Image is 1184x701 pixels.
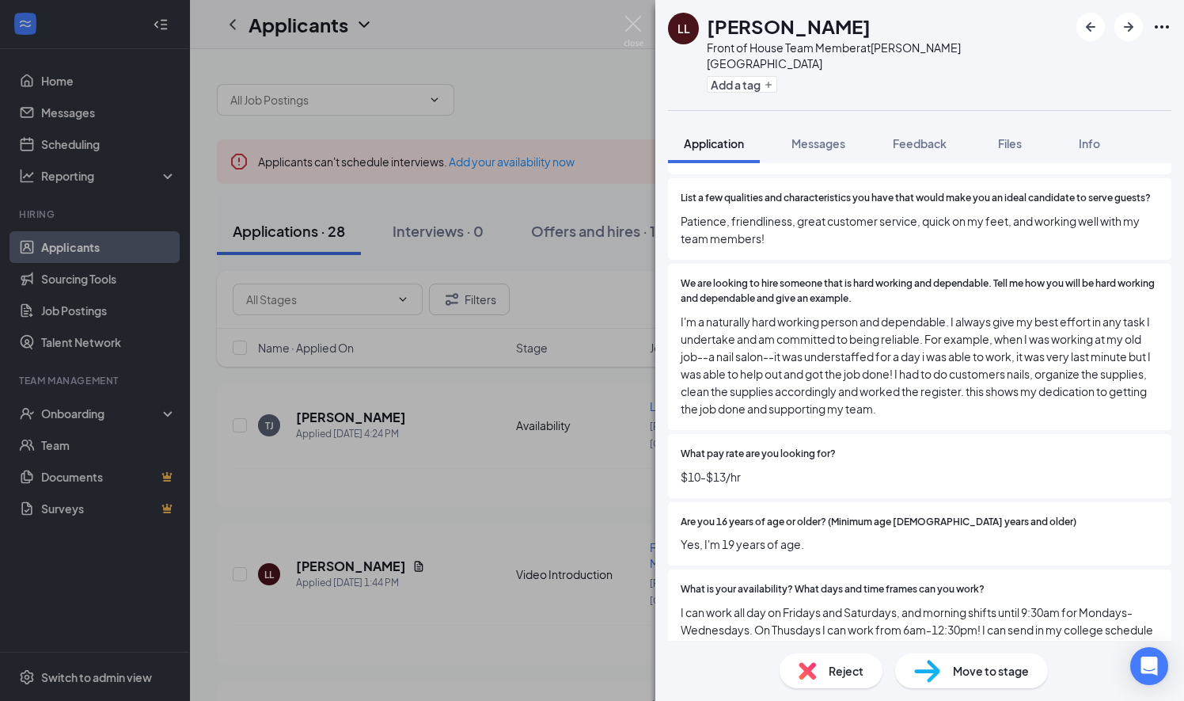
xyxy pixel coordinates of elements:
[893,136,947,150] span: Feedback
[681,535,1159,553] span: Yes, I'm 19 years of age.
[1119,17,1138,36] svg: ArrowRight
[1079,136,1100,150] span: Info
[707,76,777,93] button: PlusAdd a tag
[681,582,985,597] span: What is your availability? What days and time frames can you work?
[681,212,1159,247] span: Patience, friendliness, great customer service, quick on my feet, and working well with my team m...
[681,604,1159,656] span: I can work all day on Fridays and Saturdays, and morning shifts until 9:30am for Mondays-Wednesda...
[681,313,1159,417] span: I'm a naturally hard working person and dependable. I always give my best effort in any task I un...
[1130,647,1168,685] div: Open Intercom Messenger
[684,136,744,150] span: Application
[677,21,690,36] div: LL
[764,80,773,90] svg: Plus
[681,447,836,462] span: What pay rate are you looking for?
[998,136,1022,150] span: Files
[1076,13,1105,41] button: ArrowLeftNew
[681,468,1159,486] span: $10-$13/hr
[681,515,1076,530] span: Are you 16 years of age or older? (Minimum age [DEMOGRAPHIC_DATA] years and older)
[681,191,1151,206] span: List a few qualities and characteristics you have that would make you an ideal candidate to serve...
[707,13,871,40] h1: [PERSON_NAME]
[1114,13,1143,41] button: ArrowRight
[791,136,845,150] span: Messages
[1152,17,1171,36] svg: Ellipses
[681,276,1159,307] span: We are looking to hire someone that is hard working and dependable. Tell me how you will be hard ...
[829,662,863,680] span: Reject
[953,662,1029,680] span: Move to stage
[707,40,1068,71] div: Front of House Team Member at [PERSON_NAME][GEOGRAPHIC_DATA]
[1081,17,1100,36] svg: ArrowLeftNew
